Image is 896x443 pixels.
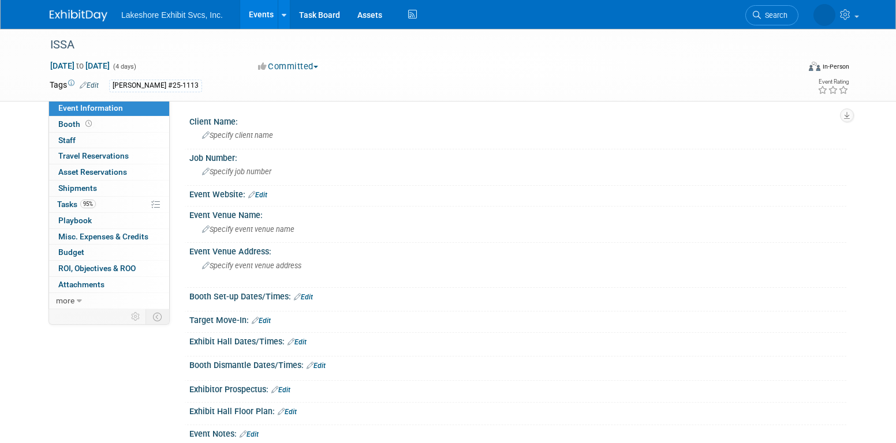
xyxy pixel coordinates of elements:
[189,425,846,440] div: Event Notes:
[58,280,104,289] span: Attachments
[240,430,259,438] a: Edit
[58,216,92,225] span: Playbook
[74,61,85,70] span: to
[126,309,146,324] td: Personalize Event Tab Strip
[202,167,271,176] span: Specify job number
[817,79,849,85] div: Event Rating
[50,79,99,92] td: Tags
[822,62,849,71] div: In-Person
[50,61,110,71] span: [DATE] [DATE]
[57,200,96,209] span: Tasks
[271,386,290,394] a: Edit
[761,11,787,20] span: Search
[49,293,169,309] a: more
[189,356,846,371] div: Booth Dismantle Dates/Times:
[248,191,267,199] a: Edit
[202,225,294,234] span: Specify event venue name
[294,293,313,301] a: Edit
[58,151,129,160] span: Travel Reservations
[813,4,835,26] img: MICHELLE MOYA
[202,261,301,270] span: Specify event venue address
[58,264,136,273] span: ROI, Objectives & ROO
[189,311,846,326] div: Target Move-In:
[809,62,820,71] img: Format-Inperson.png
[49,197,169,212] a: Tasks95%
[189,243,846,257] div: Event Venue Address:
[745,5,798,25] a: Search
[56,296,74,305] span: more
[109,80,202,92] div: [PERSON_NAME] #25-1113
[189,381,846,396] div: Exhibitor Prospectus:
[58,136,76,145] span: Staff
[49,213,169,228] a: Playbook
[58,183,97,193] span: Shipments
[49,245,169,260] a: Budget
[189,113,846,127] div: Client Name:
[112,63,136,70] span: (4 days)
[146,309,170,324] td: Toggle Event Tabs
[189,403,846,418] div: Exhibit Hall Floor Plan:
[189,149,846,164] div: Job Number:
[49,261,169,276] a: ROI, Objectives & ROO
[189,333,846,348] div: Exhibit Hall Dates/Times:
[58,119,94,129] span: Booth
[58,232,148,241] span: Misc. Expenses & Credits
[58,247,84,257] span: Budget
[189,186,846,201] div: Event Website:
[288,338,307,346] a: Edit
[202,131,273,140] span: Specify client name
[49,117,169,132] a: Booth
[58,167,127,177] span: Asset Reservations
[49,181,169,196] a: Shipments
[121,10,223,20] span: Lakeshore Exhibit Svcs, Inc.
[50,10,107,21] img: ExhibitDay
[49,229,169,245] a: Misc. Expenses & Credits
[254,61,323,73] button: Committed
[189,288,846,303] div: Booth Set-up Dates/Times:
[49,148,169,164] a: Travel Reservations
[83,119,94,128] span: Booth not reserved yet
[58,103,123,112] span: Event Information
[80,200,96,208] span: 95%
[49,100,169,116] a: Event Information
[252,317,271,325] a: Edit
[189,207,846,221] div: Event Venue Name:
[307,362,326,370] a: Edit
[730,60,849,77] div: Event Format
[46,35,781,55] div: ISSA
[80,81,99,89] a: Edit
[49,277,169,292] a: Attachments
[278,408,297,416] a: Edit
[49,164,169,180] a: Asset Reservations
[49,133,169,148] a: Staff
